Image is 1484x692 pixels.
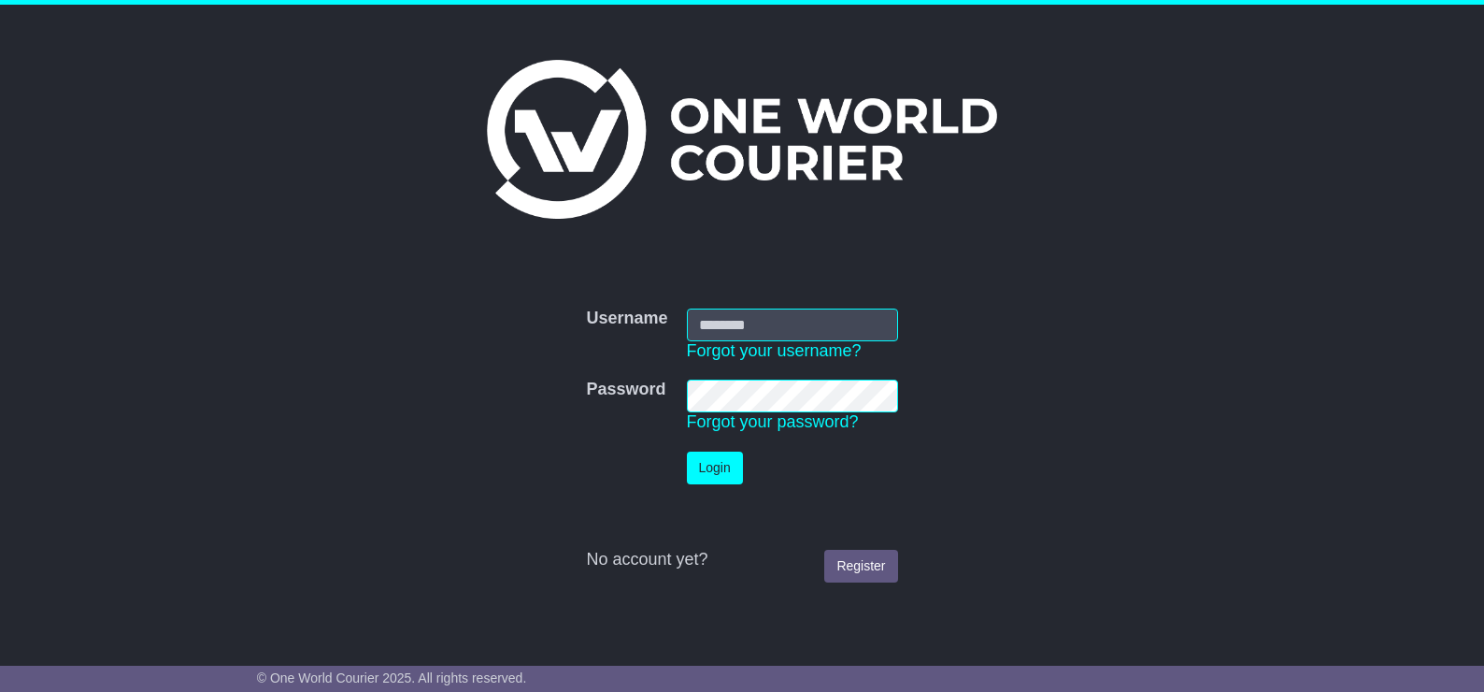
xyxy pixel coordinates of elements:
[687,341,862,360] a: Forgot your username?
[687,452,743,484] button: Login
[687,412,859,431] a: Forgot your password?
[257,670,527,685] span: © One World Courier 2025. All rights reserved.
[586,550,897,570] div: No account yet?
[586,380,665,400] label: Password
[487,60,997,219] img: One World
[824,550,897,583] a: Register
[586,309,667,329] label: Username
